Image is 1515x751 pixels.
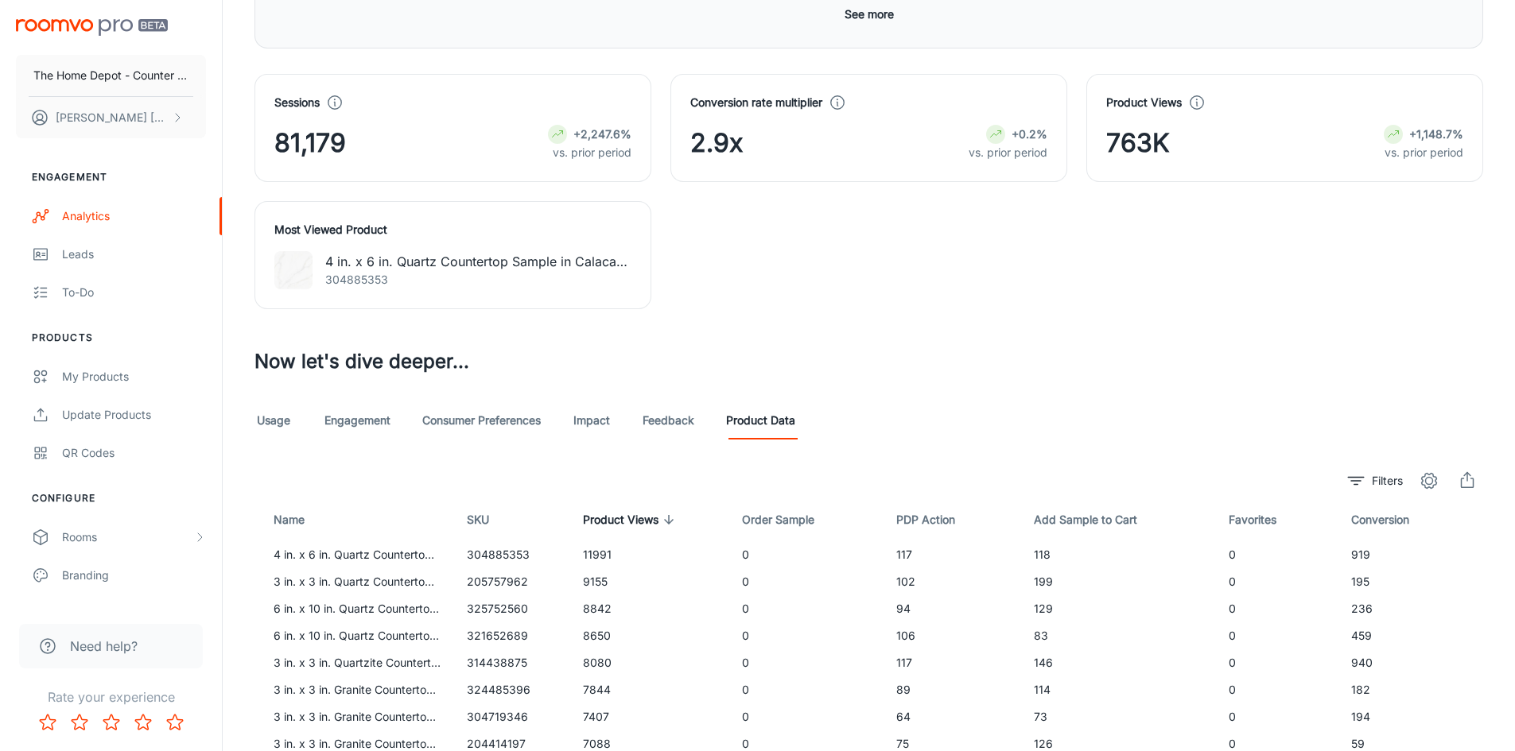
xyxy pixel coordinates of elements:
[570,541,729,568] td: 11991
[95,706,127,738] button: Rate 3 star
[570,676,729,703] td: 7844
[1021,622,1217,649] td: 83
[64,706,95,738] button: Rate 2 star
[729,595,884,622] td: 0
[729,568,884,595] td: 0
[33,67,188,84] p: The Home Depot - Counter tops
[583,510,679,529] span: Product Views
[1338,622,1483,649] td: 459
[274,94,320,111] h4: Sessions
[884,568,1020,595] td: 102
[1021,568,1217,595] td: 199
[570,703,729,730] td: 7407
[1372,472,1403,490] p: Filters
[1338,703,1483,730] td: 194
[274,124,346,162] span: 81,179
[1021,541,1217,568] td: 118
[1384,144,1463,161] p: vs. prior period
[62,207,206,225] div: Analytics
[1216,622,1338,649] td: 0
[1216,541,1338,568] td: 0
[254,401,293,439] a: Usage
[1338,649,1483,676] td: 940
[16,55,206,96] button: The Home Depot - Counter tops
[62,528,193,546] div: Rooms
[1106,124,1170,162] span: 763K
[62,368,206,385] div: My Products
[254,595,454,622] td: 6 in. x 10 in. Quartz Countertop Sample in Brittanicca Gold Warm
[325,252,631,271] p: 4 in. x 6 in. Quartz Countertop Sample in Calacatta Gold
[62,284,206,301] div: To-do
[729,541,884,568] td: 0
[62,444,206,462] div: QR Codes
[896,510,976,529] span: PDP Action
[70,637,138,656] span: Need help?
[1451,465,1483,497] button: export
[454,676,570,703] td: 324485396
[1216,568,1338,595] td: 0
[254,347,1483,376] h3: Now let's dive deeper...
[62,567,206,584] div: Branding
[742,510,835,529] span: Order Sample
[62,246,206,263] div: Leads
[16,97,206,138] button: [PERSON_NAME] [PERSON_NAME]
[254,676,454,703] td: 3 in. x 3 in. Granite Countertop Sample in [GEOGRAPHIC_DATA]
[56,109,168,126] p: [PERSON_NAME] [PERSON_NAME]
[454,622,570,649] td: 321652689
[726,401,795,439] a: Product Data
[643,401,694,439] a: Feedback
[1338,595,1483,622] td: 236
[1106,94,1182,111] h4: Product Views
[969,144,1047,161] p: vs. prior period
[884,676,1020,703] td: 89
[1021,676,1217,703] td: 114
[1012,127,1047,141] strong: +0.2%
[32,706,64,738] button: Rate 1 star
[573,401,611,439] a: Impact
[254,703,454,730] td: 3 in. x 3 in. Granite Countertop Sample in Thunder White
[1351,510,1430,529] span: Conversion
[1216,595,1338,622] td: 0
[1413,465,1445,497] button: settings
[1216,676,1338,703] td: 0
[1216,649,1338,676] td: 0
[729,703,884,730] td: 0
[274,510,325,529] span: Name
[1021,649,1217,676] td: 146
[690,124,743,162] span: 2.9x
[454,649,570,676] td: 314438875
[1034,510,1158,529] span: Add Sample to Cart
[884,703,1020,730] td: 64
[1216,703,1338,730] td: 0
[159,706,191,738] button: Rate 5 star
[884,595,1020,622] td: 94
[454,703,570,730] td: 304719346
[570,595,729,622] td: 8842
[274,251,313,289] img: 4 in. x 6 in. Quartz Countertop Sample in Calacatta Gold
[1451,465,1483,497] span: Export CSV
[884,622,1020,649] td: 106
[729,649,884,676] td: 0
[254,649,454,676] td: 3 in. x 3 in. Quartzite Countertop Sample in [GEOGRAPHIC_DATA]
[254,568,454,595] td: 3 in. x 3 in. Quartz Countertop Sample in Aria
[1409,127,1463,141] strong: +1,148.7%
[62,605,206,622] div: Texts
[729,622,884,649] td: 0
[1344,468,1407,494] button: filter
[127,706,159,738] button: Rate 4 star
[729,676,884,703] td: 0
[1338,568,1483,595] td: 195
[570,622,729,649] td: 8650
[570,568,729,595] td: 9155
[548,144,631,161] p: vs. prior period
[62,406,206,424] div: Update Products
[1021,703,1217,730] td: 73
[254,541,454,568] td: 4 in. x 6 in. Quartz Countertop Sample in Calacatta Gold
[1229,510,1297,529] span: Favorites
[884,541,1020,568] td: 117
[422,401,541,439] a: Consumer Preferences
[690,94,822,111] h4: Conversion rate multiplier
[570,649,729,676] td: 8080
[325,271,631,288] p: 304885353
[1338,541,1483,568] td: 919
